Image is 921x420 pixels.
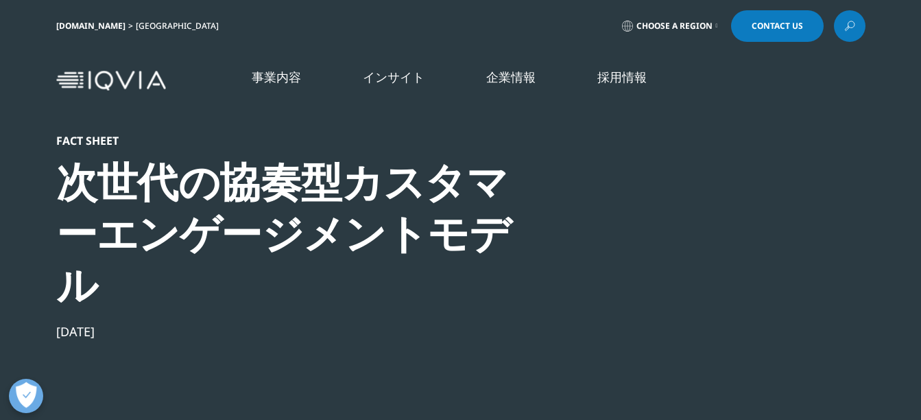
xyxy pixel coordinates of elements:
[56,20,125,32] a: [DOMAIN_NAME]
[136,21,224,32] div: [GEOGRAPHIC_DATA]
[486,69,536,86] a: 企業情報
[636,21,713,32] span: Choose a Region
[56,156,527,310] div: 次世代の協奏型カスタマーエンゲージメントモデル
[9,379,43,413] button: 優先設定センターを開く
[752,22,803,30] span: Contact Us
[171,48,865,113] nav: Primary
[363,69,424,86] a: インサイト
[56,134,527,148] div: Fact Sheet
[252,69,301,86] a: 事業内容
[597,69,647,86] a: 採用情報
[731,10,824,42] a: Contact Us
[56,323,527,340] div: [DATE]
